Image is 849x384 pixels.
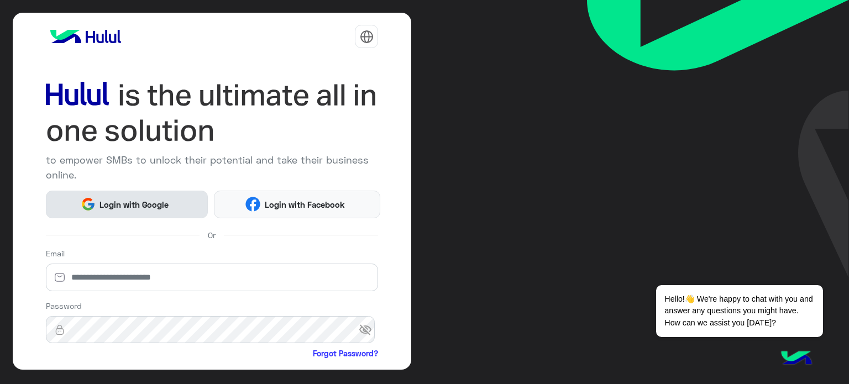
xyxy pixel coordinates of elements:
[360,30,374,44] img: tab
[46,152,379,182] p: to empower SMBs to unlock their potential and take their business online.
[214,191,380,218] button: Login with Facebook
[313,348,378,359] a: Forgot Password?
[46,324,74,335] img: lock
[46,25,125,48] img: logo
[777,340,816,378] img: hulul-logo.png
[46,77,379,149] img: hululLoginTitle_EN.svg
[656,285,822,337] span: Hello!👋 We're happy to chat with you and answer any questions you might have. How can we assist y...
[208,229,216,241] span: Or
[46,300,82,312] label: Password
[46,272,74,283] img: email
[81,197,96,212] img: Google
[46,191,208,218] button: Login with Google
[245,197,260,212] img: Facebook
[46,248,65,259] label: Email
[260,198,349,211] span: Login with Facebook
[96,198,173,211] span: Login with Google
[359,320,379,340] span: visibility_off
